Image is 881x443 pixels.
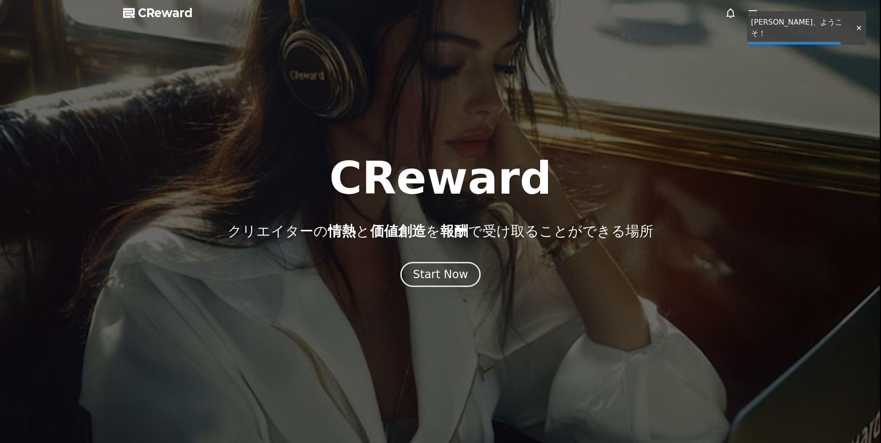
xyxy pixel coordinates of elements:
[123,6,193,20] a: CReward
[329,156,552,201] h1: CReward
[413,267,468,282] div: Start Now
[228,223,653,240] p: クリエイターの と を で受け取ることができる場所
[138,6,193,20] span: CReward
[370,223,426,239] span: 価値創造
[440,223,468,239] span: 報酬
[328,223,356,239] span: 情熱
[400,262,481,287] button: Start Now
[400,271,481,280] a: Start Now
